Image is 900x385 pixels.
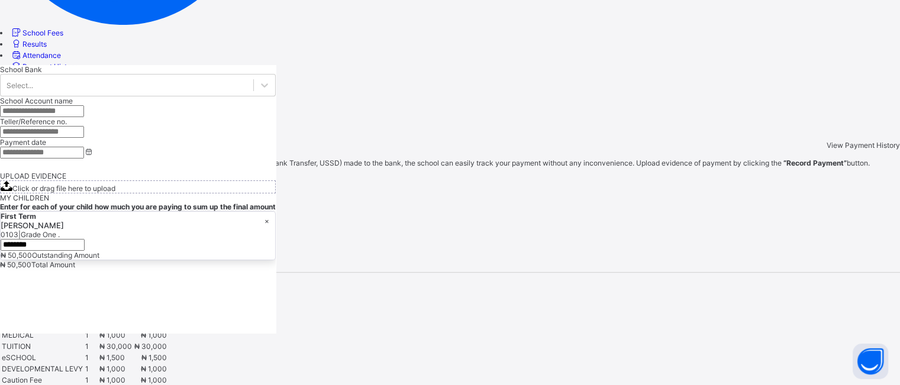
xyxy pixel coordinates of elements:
span: Attendance [22,51,61,60]
span: ₦ 1,000 [141,331,167,339]
span: ₦ 30,000 [134,342,167,351]
span: By recording all payments (i.e., POS, Bank Transfer, USSD) made to the bank, the school can easil... [149,158,870,167]
span: Click or drag file here to upload [12,184,115,193]
span: Outstanding Amount [32,251,99,260]
div: TUITION [2,342,83,351]
td: 1 [85,330,98,340]
span: [PERSON_NAME] [1,221,275,230]
a: Attendance [10,51,61,60]
td: 1 [85,341,98,351]
div: Caution Fee [2,376,83,384]
a: Results [10,40,47,48]
span: First Term [1,212,36,221]
div: × [264,216,269,225]
span: ₦ 1,000 [99,376,125,384]
span: Total Amount [31,260,75,269]
td: 1 [85,375,98,385]
span: Results [22,40,47,48]
span: 0103 | Grade One . [1,230,60,239]
span: School Fees [22,28,63,37]
button: Open asap [853,344,888,379]
a: Payment History [10,62,78,71]
td: 1 [85,364,98,374]
span: ₦ 1,000 [141,376,167,384]
div: Select... [7,81,33,90]
span: ₦ 50,500 [1,251,32,260]
div: eSCHOOL [2,353,83,362]
span: ₦ 1,000 [99,331,125,339]
span: View Payment History [827,141,900,150]
a: School Fees [10,28,63,37]
div: MEDICAL [2,331,83,339]
span: ₦ 1,000 [99,364,125,373]
span: ₦ 1,500 [141,353,167,362]
div: DEVELOPMENTAL LEVY [2,364,83,373]
td: 1 [85,352,98,363]
span: Payment History [22,62,78,71]
span: ₦ 1,500 [99,353,125,362]
b: “Record Payment” [783,158,847,167]
span: ₦ 30,000 [99,342,132,351]
span: ₦ 1,000 [141,364,167,373]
